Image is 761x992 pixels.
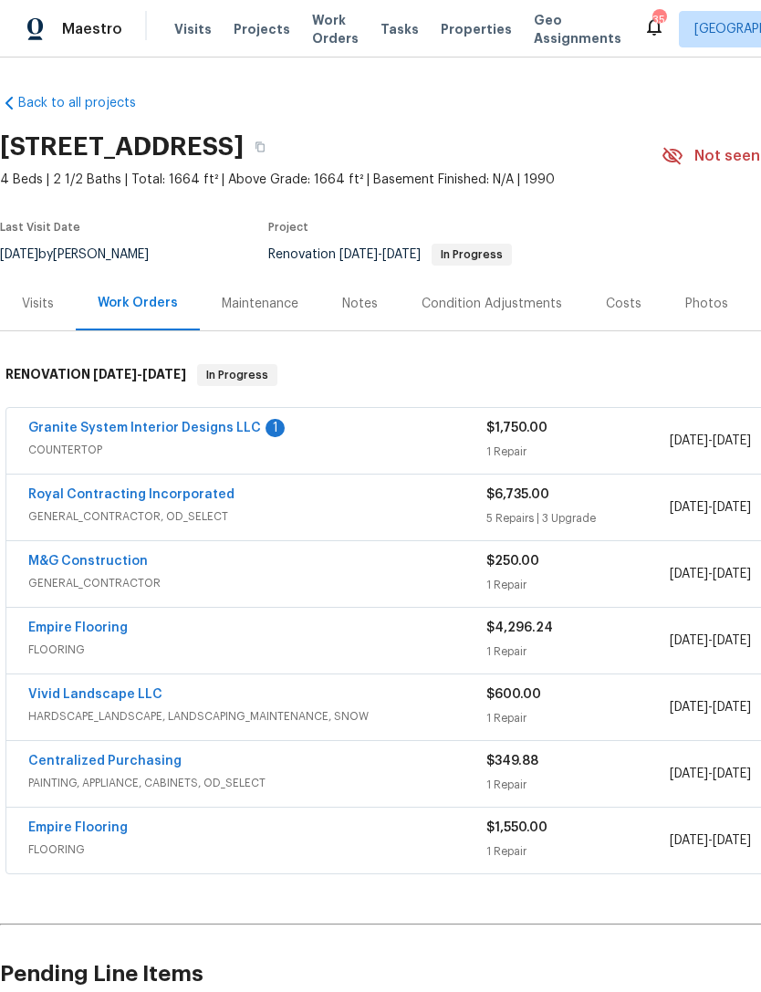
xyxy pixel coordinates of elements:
[486,688,541,701] span: $600.00
[28,641,486,659] span: FLOORING
[486,642,670,661] div: 1 Repair
[486,443,670,461] div: 1 Repair
[534,11,621,47] span: Geo Assignments
[486,821,547,834] span: $1,550.00
[312,11,359,47] span: Work Orders
[28,422,261,434] a: Granite System Interior Designs LLC
[28,555,148,568] a: M&G Construction
[713,568,751,580] span: [DATE]
[382,248,421,261] span: [DATE]
[486,709,670,727] div: 1 Repair
[380,23,419,36] span: Tasks
[670,701,708,714] span: [DATE]
[486,621,553,634] span: $4,296.24
[713,434,751,447] span: [DATE]
[713,767,751,780] span: [DATE]
[670,498,751,517] span: -
[670,632,751,650] span: -
[342,295,378,313] div: Notes
[62,20,122,38] span: Maestro
[486,488,549,501] span: $6,735.00
[670,765,751,783] span: -
[5,364,186,386] h6: RENOVATION
[142,368,186,381] span: [DATE]
[266,419,285,437] div: 1
[98,294,178,312] div: Work Orders
[713,701,751,714] span: [DATE]
[28,621,128,634] a: Empire Flooring
[28,821,128,834] a: Empire Flooring
[713,501,751,514] span: [DATE]
[28,488,235,501] a: Royal Contracting Incorporated
[670,634,708,647] span: [DATE]
[486,555,539,568] span: $250.00
[268,248,512,261] span: Renovation
[685,295,728,313] div: Photos
[713,834,751,847] span: [DATE]
[339,248,421,261] span: -
[234,20,290,38] span: Projects
[28,707,486,726] span: HARDSCAPE_LANDSCAPE, LANDSCAPING_MAINTENANCE, SNOW
[339,248,378,261] span: [DATE]
[22,295,54,313] div: Visits
[268,222,308,233] span: Project
[28,441,486,459] span: COUNTERTOP
[670,565,751,583] span: -
[670,432,751,450] span: -
[28,507,486,526] span: GENERAL_CONTRACTOR, OD_SELECT
[441,20,512,38] span: Properties
[713,634,751,647] span: [DATE]
[28,755,182,767] a: Centralized Purchasing
[93,368,137,381] span: [DATE]
[670,834,708,847] span: [DATE]
[486,576,670,594] div: 1 Repair
[28,774,486,792] span: PAINTING, APPLIANCE, CABINETS, OD_SELECT
[422,295,562,313] div: Condition Adjustments
[93,368,186,381] span: -
[174,20,212,38] span: Visits
[670,434,708,447] span: [DATE]
[486,776,670,794] div: 1 Repair
[486,842,670,861] div: 1 Repair
[670,698,751,716] span: -
[670,568,708,580] span: [DATE]
[244,131,276,163] button: Copy Address
[486,755,538,767] span: $349.88
[486,509,670,527] div: 5 Repairs | 3 Upgrade
[670,767,708,780] span: [DATE]
[28,574,486,592] span: GENERAL_CONTRACTOR
[652,11,665,29] div: 35
[670,501,708,514] span: [DATE]
[606,295,641,313] div: Costs
[670,831,751,850] span: -
[486,422,547,434] span: $1,750.00
[222,295,298,313] div: Maintenance
[28,688,162,701] a: Vivid Landscape LLC
[28,841,486,859] span: FLOORING
[433,249,510,260] span: In Progress
[199,366,276,384] span: In Progress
